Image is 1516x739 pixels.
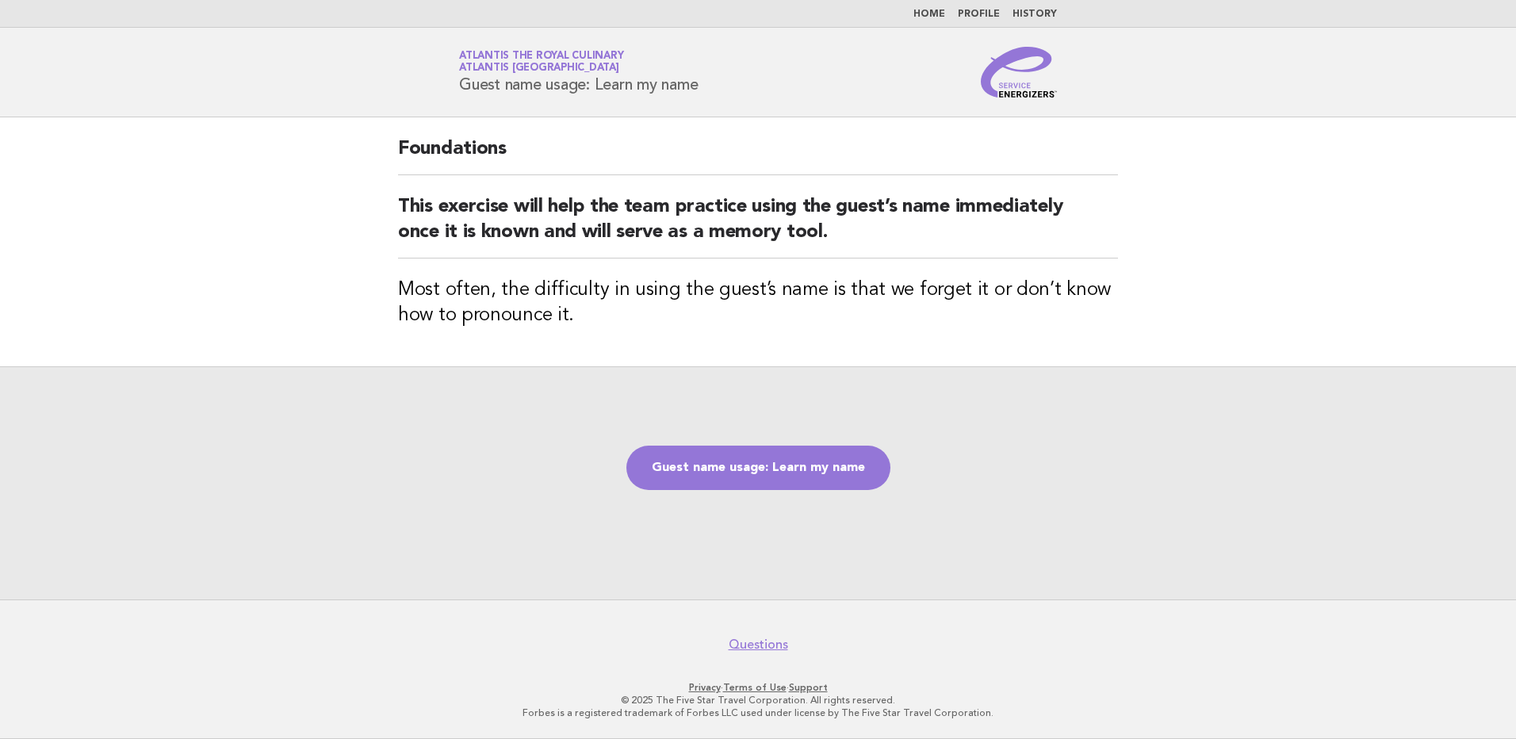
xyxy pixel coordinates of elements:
a: Terms of Use [723,682,787,693]
h3: Most often, the difficulty in using the guest’s name is that we forget it or don’t know how to pr... [398,278,1118,328]
a: Atlantis the Royal CulinaryAtlantis [GEOGRAPHIC_DATA] [459,51,623,73]
a: History [1013,10,1057,19]
p: · · [273,681,1243,694]
span: Atlantis [GEOGRAPHIC_DATA] [459,63,619,74]
h2: Foundations [398,136,1118,175]
p: Forbes is a registered trademark of Forbes LLC used under license by The Five Star Travel Corpora... [273,706,1243,719]
p: © 2025 The Five Star Travel Corporation. All rights reserved. [273,694,1243,706]
a: Profile [958,10,1000,19]
h2: This exercise will help the team practice using the guest’s name immediately once it is known and... [398,194,1118,258]
img: Service Energizers [981,47,1057,98]
a: Questions [729,637,788,653]
a: Support [789,682,828,693]
a: Privacy [689,682,721,693]
h1: Guest name usage: Learn my name [459,52,698,93]
a: Guest name usage: Learn my name [626,446,890,490]
a: Home [913,10,945,19]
